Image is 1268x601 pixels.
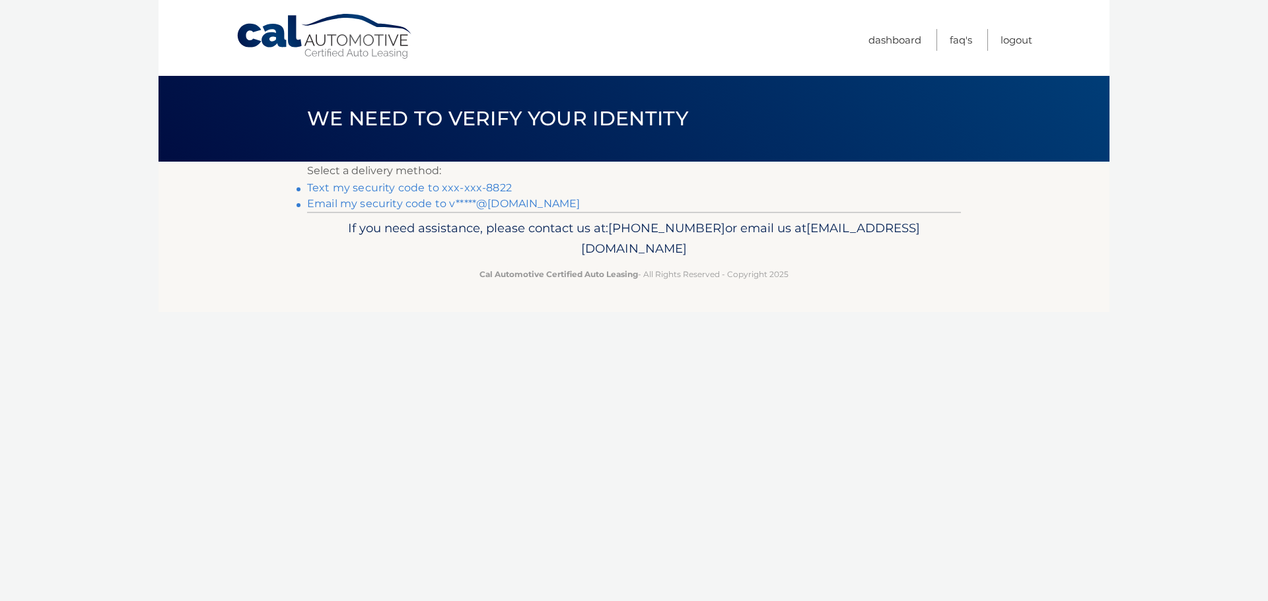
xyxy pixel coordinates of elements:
span: [PHONE_NUMBER] [608,220,725,236]
strong: Cal Automotive Certified Auto Leasing [479,269,638,279]
p: If you need assistance, please contact us at: or email us at [316,218,952,260]
a: Email my security code to v*****@[DOMAIN_NAME] [307,197,580,210]
a: Cal Automotive [236,13,414,60]
p: Select a delivery method: [307,162,961,180]
p: - All Rights Reserved - Copyright 2025 [316,267,952,281]
a: Dashboard [868,29,921,51]
span: We need to verify your identity [307,106,688,131]
a: FAQ's [950,29,972,51]
a: Text my security code to xxx-xxx-8822 [307,181,512,194]
a: Logout [1001,29,1032,51]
